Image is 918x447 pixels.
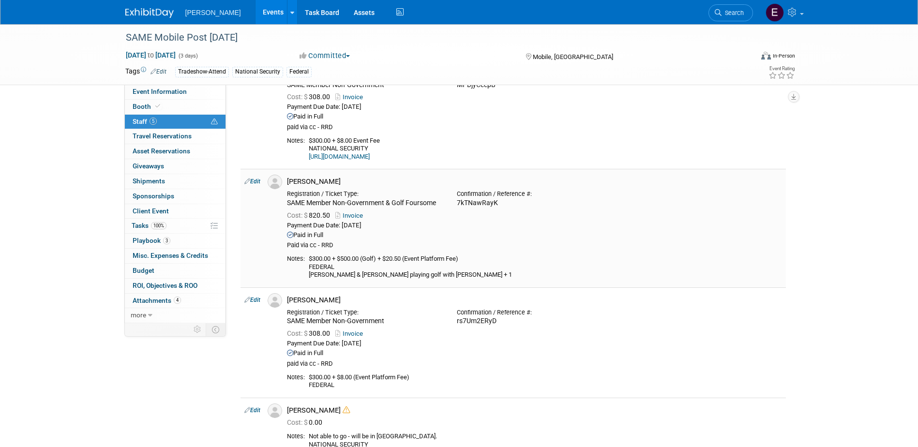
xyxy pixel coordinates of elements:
span: 4 [174,297,181,304]
a: Misc. Expenses & Credits [125,249,226,263]
div: Confirmation / Reference #: [457,190,612,198]
div: Registration / Ticket Type: [287,190,442,198]
div: Paid via cc - RRD [287,241,782,250]
a: Staff5 [125,115,226,129]
div: Paid in Full [287,231,782,239]
img: Emy Volk [766,3,784,22]
span: 3 [163,237,170,244]
span: Tasks [132,222,166,229]
span: 100% [151,222,166,229]
span: Event Information [133,88,187,95]
a: Travel Reservations [125,129,226,144]
div: paid via cc - RRD [287,360,782,368]
div: $300.00 + $8.00 (Event Platform Fee) FEDERAL [309,373,782,389]
div: Event Format [696,50,796,65]
span: Client Event [133,207,169,215]
span: 308.00 [287,329,334,337]
div: SAME Member Non-Government & Golf Foursome [287,199,442,208]
span: Cost: $ [287,211,309,219]
span: Sponsorships [133,192,174,200]
div: [PERSON_NAME] [287,406,782,415]
div: Paid in Full [287,113,782,121]
button: Committed [296,51,354,61]
span: 820.50 [287,211,334,219]
span: Attachments [133,297,181,304]
a: Playbook3 [125,234,226,248]
span: Booth [133,103,162,110]
div: In-Person [772,52,795,60]
div: Tradeshow-Attend [175,67,229,77]
div: rs7Um2ERyD [457,317,612,326]
span: (3 days) [178,53,198,59]
a: Edit [150,68,166,75]
span: Cost: $ [287,93,309,101]
div: Notes: [287,137,305,145]
span: Cost: $ [287,329,309,337]
td: Toggle Event Tabs [206,323,226,336]
div: Payment Due Date: [DATE] [287,103,782,111]
span: Budget [133,267,154,274]
div: Registration / Ticket Type: [287,309,442,316]
div: Payment Due Date: [DATE] [287,340,782,348]
i: Booth reservation complete [155,104,160,109]
div: $300.00 + $8.00 Event Fee NATIONAL SECURITY [309,137,782,161]
a: Tasks100% [125,219,226,233]
a: Edit [244,178,260,185]
a: Budget [125,264,226,278]
td: Personalize Event Tab Strip [189,323,206,336]
span: to [146,51,155,59]
span: 5 [150,118,157,125]
div: SAME Mobile Post [DATE] [122,29,738,46]
span: Asset Reservations [133,147,190,155]
span: more [131,311,146,319]
span: Playbook [133,237,170,244]
a: Asset Reservations [125,144,226,159]
div: Paid in Full [287,349,782,358]
span: Staff [133,118,157,125]
a: [URL][DOMAIN_NAME] [309,153,370,160]
a: Sponsorships [125,189,226,204]
img: Associate-Profile-5.png [268,403,282,418]
div: Confirmation / Reference #: [457,309,612,316]
span: Shipments [133,177,165,185]
a: Event Information [125,85,226,99]
a: more [125,308,226,323]
a: Invoice [335,330,367,337]
span: Misc. Expenses & Credits [133,252,208,259]
div: [PERSON_NAME] [287,296,782,305]
img: Format-Inperson.png [761,52,771,60]
a: Attachments4 [125,294,226,308]
a: Invoice [335,212,367,219]
span: Travel Reservations [133,132,192,140]
a: Invoice [335,93,367,101]
td: Tags [125,66,166,77]
div: Notes: [287,373,305,381]
div: SAME Member Non-Government [287,317,442,326]
div: $300.00 + $500.00 (Golf) + $20.50 (Event Platform Fee) FEDERAL [PERSON_NAME] & [PERSON_NAME] play... [309,255,782,279]
a: Edit [244,407,260,414]
span: ROI, Objectives & ROO [133,282,197,289]
a: Shipments [125,174,226,189]
a: Giveaways [125,159,226,174]
i: Double-book Warning! [343,406,350,414]
a: Search [708,4,753,21]
div: 7kTNawRayK [457,199,612,208]
span: [DATE] [DATE] [125,51,176,60]
span: [PERSON_NAME] [185,9,241,16]
a: ROI, Objectives & ROO [125,279,226,293]
a: Client Event [125,204,226,219]
div: Notes: [287,255,305,263]
span: Cost: $ [287,418,309,426]
div: [PERSON_NAME] [287,177,782,186]
div: Event Rating [768,66,795,71]
div: Federal [286,67,312,77]
span: 308.00 [287,93,334,101]
div: paid via cc - RRD [287,123,782,132]
img: ExhibitDay [125,8,174,18]
div: National Security [232,67,283,77]
span: 0.00 [287,418,326,426]
span: Giveaways [133,162,164,170]
span: Mobile, [GEOGRAPHIC_DATA] [533,53,613,60]
a: Edit [244,297,260,303]
a: Booth [125,100,226,114]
